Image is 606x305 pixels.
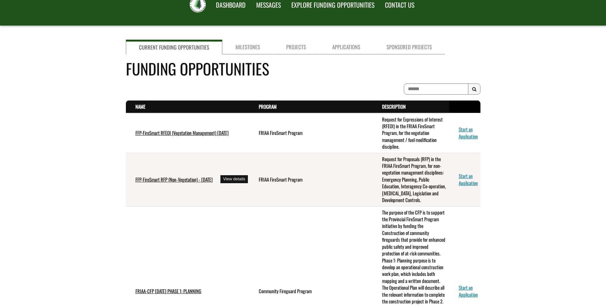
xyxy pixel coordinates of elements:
a: FFP-FireSmart RFP (Non-Vegetation) - [DATE] [135,176,213,183]
td: FRIAA FireSmart Program [249,153,372,206]
td: Request for Proposals (RFP) in the FRIAA FireSmart Program, for non-vegetation management discipl... [372,153,449,206]
td: FFP-FireSmart RFP (Non-Vegetation) - July 2025 [126,153,249,206]
a: FRIAA-CFP [DATE] PHASE 1: PLANNING [135,287,201,294]
a: Current Funding Opportunities [126,40,222,54]
a: Start an Application [459,126,478,139]
td: FFP-FireSmart RFEOI (Vegetation Management) July 2025 [126,113,249,153]
input: To search on partial text, use the asterisk (*) wildcard character. [404,83,468,95]
a: Applications [319,40,373,54]
a: Start an Application [459,284,478,298]
a: Program [259,103,277,110]
a: Description [382,103,406,110]
button: Search Results [468,83,480,95]
a: Milestones [222,40,273,54]
a: Projects [273,40,319,54]
a: Sponsored Projects [373,40,445,54]
a: Name [135,103,145,110]
a: FFP-FireSmart RFEOI (Vegetation Management) [DATE] [135,129,229,136]
h4: Funding Opportunities [126,57,480,80]
a: Start an Application [459,172,478,186]
td: Request for Expressions of Interest (RFEOI) in the FRIAA FireSmart Program, for the vegetation ma... [372,113,449,153]
div: View details [220,175,248,183]
td: FRIAA FireSmart Program [249,113,372,153]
